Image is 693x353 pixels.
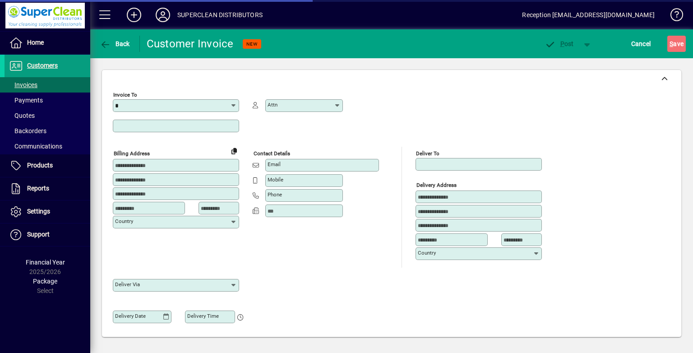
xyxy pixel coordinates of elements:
button: Save [667,36,686,52]
mat-label: Phone [268,191,282,198]
mat-label: Invoice To [113,92,137,98]
span: Quotes [9,112,35,119]
a: Home [5,32,90,54]
span: ave [670,37,684,51]
span: Payments [9,97,43,104]
mat-label: Delivery time [187,313,219,319]
span: Package [33,278,57,285]
a: Products [5,154,90,177]
a: Payments [5,93,90,108]
a: Reports [5,177,90,200]
span: Products [27,162,53,169]
span: ost [545,40,574,47]
span: NEW [246,41,258,47]
div: Reception [EMAIL_ADDRESS][DOMAIN_NAME] [522,8,655,22]
a: Quotes [5,108,90,123]
button: Back [97,36,132,52]
mat-label: Deliver To [416,150,439,157]
a: Invoices [5,77,90,93]
span: Support [27,231,50,238]
span: Home [27,39,44,46]
div: Customer Invoice [147,37,234,51]
div: SUPERCLEAN DISTRIBUTORS [177,8,263,22]
span: Settings [27,208,50,215]
button: Post [540,36,578,52]
a: Settings [5,200,90,223]
button: Profile [148,7,177,23]
span: Cancel [631,37,651,51]
span: Communications [9,143,62,150]
button: Cancel [629,36,653,52]
mat-label: Deliver via [115,281,140,288]
a: Knowledge Base [664,2,682,31]
button: Copy to Delivery address [227,144,241,158]
a: Backorders [5,123,90,139]
button: Add [120,7,148,23]
span: S [670,40,673,47]
span: Backorders [9,127,46,135]
span: Back [100,40,130,47]
span: Customers [27,62,58,69]
span: P [560,40,564,47]
span: Financial Year [26,259,65,266]
mat-label: Country [115,218,133,224]
mat-label: Delivery date [115,313,146,319]
span: Reports [27,185,49,192]
mat-label: Email [268,161,281,167]
a: Communications [5,139,90,154]
mat-label: Mobile [268,176,283,183]
mat-label: Country [418,250,436,256]
app-page-header-button: Back [90,36,140,52]
span: Invoices [9,81,37,88]
mat-label: Attn [268,102,277,108]
a: Support [5,223,90,246]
